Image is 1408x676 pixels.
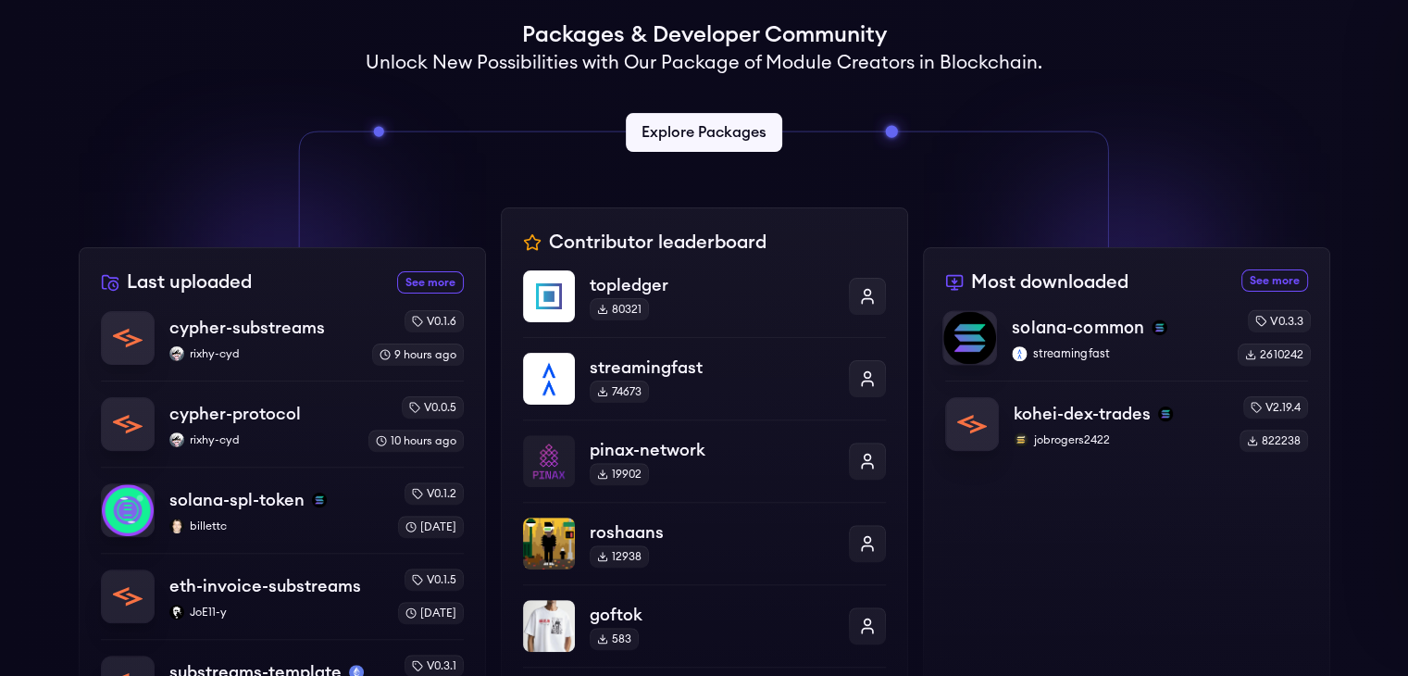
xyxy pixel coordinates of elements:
[1014,401,1151,427] p: kohei-dex-trades
[169,605,184,620] img: JoE11-y
[523,600,575,652] img: goftok
[1241,269,1308,292] a: See more most downloaded packages
[943,311,996,364] img: solana-common
[1240,430,1308,452] div: 822238
[590,463,649,485] div: 19902
[1012,346,1027,361] img: streamingfast
[1012,315,1144,341] p: solana-common
[590,520,834,545] p: roshaans
[523,435,575,487] img: pinax-network
[101,310,464,381] a: cypher-substreamscypher-substreamsrixhy-cydrixhy-cydv0.1.69 hours ago
[626,113,782,152] a: Explore Packages
[523,270,575,322] img: topledger
[312,493,327,507] img: solana
[101,467,464,553] a: solana-spl-tokensolana-spl-tokensolanabillettcbillettcv0.1.2[DATE]
[590,628,639,650] div: 583
[169,487,305,513] p: solana-spl-token
[1158,407,1173,421] img: solana
[169,401,301,427] p: cypher-protocol
[590,602,834,628] p: goftok
[590,355,834,381] p: streamingfast
[590,545,649,568] div: 12938
[405,482,464,505] div: v0.1.2
[523,419,886,502] a: pinax-networkpinax-network19902
[169,346,184,361] img: rixhy-cyd
[102,312,154,364] img: cypher-substreams
[169,432,354,447] p: rixhy-cyd
[590,298,649,320] div: 80321
[169,315,325,341] p: cypher-substreams
[1014,432,1028,447] img: jobrogers2422
[945,381,1308,452] a: kohei-dex-tradeskohei-dex-tradessolanajobrogers2422jobrogers2422v2.19.4822238
[523,502,886,584] a: roshaansroshaans12938
[1247,309,1310,332] div: v0.3.3
[942,309,1311,381] a: solana-commonsolana-commonsolanastreamingfaststreamingfastv0.3.32610242
[169,605,383,620] p: JoE11-y
[523,270,886,337] a: topledgertopledger80321
[523,353,575,405] img: streamingfast
[1243,396,1308,419] div: v2.19.4
[1152,320,1166,335] img: solana
[590,437,834,463] p: pinax-network
[1014,432,1225,447] p: jobrogers2422
[169,519,383,533] p: billettc
[102,484,154,536] img: solana-spl-token
[1012,346,1222,361] p: streamingfast
[522,20,887,50] h1: Packages & Developer Community
[102,398,154,450] img: cypher-protocol
[946,398,998,450] img: kohei-dex-trades
[405,310,464,332] div: v0.1.6
[102,570,154,622] img: eth-invoice-substreams
[398,516,464,538] div: [DATE]
[397,271,464,294] a: See more recently uploaded packages
[523,584,886,667] a: goftokgoftok583
[590,381,649,403] div: 74673
[523,337,886,419] a: streamingfaststreamingfast74673
[368,430,464,452] div: 10 hours ago
[169,573,361,599] p: eth-invoice-substreams
[402,396,464,419] div: v0.0.5
[366,50,1042,76] h2: Unlock New Possibilities with Our Package of Module Creators in Blockchain.
[101,381,464,467] a: cypher-protocolcypher-protocolrixhy-cydrixhy-cydv0.0.510 hours ago
[169,519,184,533] img: billettc
[1237,344,1310,366] div: 2610242
[405,569,464,591] div: v0.1.5
[372,344,464,366] div: 9 hours ago
[590,272,834,298] p: topledger
[523,518,575,570] img: roshaans
[169,346,357,361] p: rixhy-cyd
[169,432,184,447] img: rixhy-cyd
[101,553,464,639] a: eth-invoice-substreamseth-invoice-substreamsJoE11-yJoE11-yv0.1.5[DATE]
[398,602,464,624] div: [DATE]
